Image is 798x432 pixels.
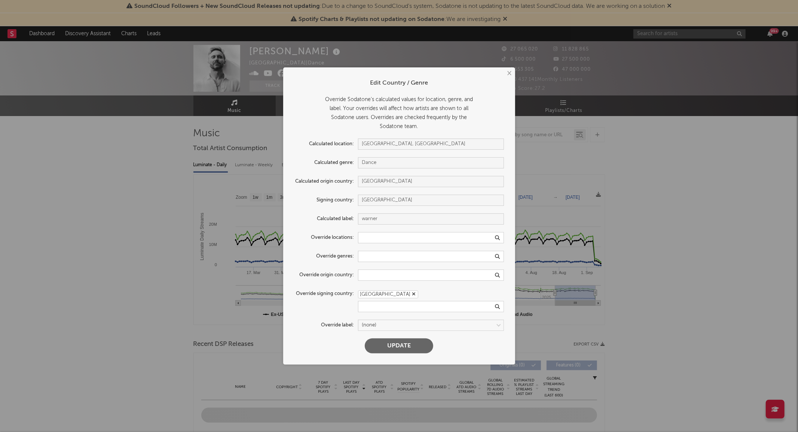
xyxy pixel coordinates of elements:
button: Update [365,338,433,353]
div: Edit Country / Genre [294,79,504,88]
div: Override Sodatone's calculated values for location, genre, and label. Your overrides will affect ... [294,95,504,131]
label: Override genres: [294,251,358,260]
label: Calculated origin country: [294,176,358,185]
label: Calculated location: [294,139,358,147]
label: Calculated genre: [294,157,358,166]
label: Override signing country: [294,288,358,297]
label: Override label: [294,320,358,329]
label: Override origin country: [294,270,358,279]
button: × [505,69,513,77]
div: [GEOGRAPHIC_DATA] [358,290,418,298]
label: Override locations: [294,232,358,241]
label: Signing country: [294,195,358,204]
label: Calculated label: [294,213,358,222]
